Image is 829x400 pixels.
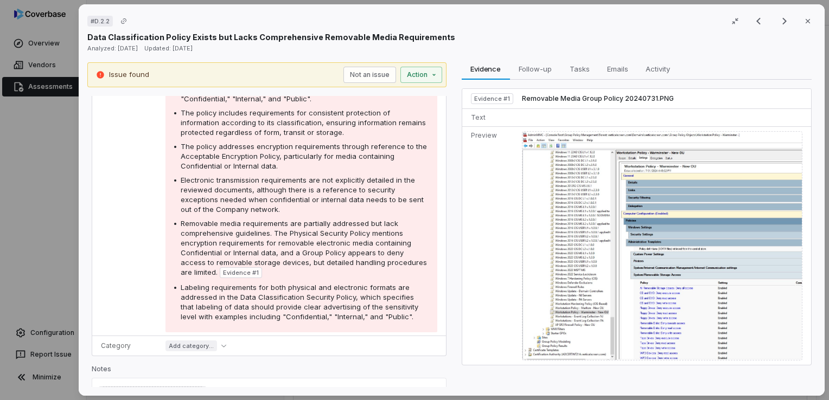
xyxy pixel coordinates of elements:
[462,126,517,365] td: Preview
[223,268,259,277] span: Evidence # 1
[181,219,427,276] span: Removable media requirements are partially addressed but lack comprehensive guidelines. The Physi...
[181,142,427,170] span: The policy addresses encryption requirements through reference to the Acceptable Encryption Polic...
[87,31,455,43] p: Data Classification Policy Exists but Lacks Comprehensive Removable Media Requirements
[114,11,133,31] button: Copy link
[181,283,418,321] span: Labeling requirements for both physical and electronic formats are addressed in the Data Classifi...
[462,108,517,126] td: Text
[109,69,149,80] p: Issue found
[514,62,556,76] span: Follow-up
[181,65,426,103] span: The vendor has a documented Data Classification Security Policy (v4.6, dated [DATE]) that address...
[144,44,193,52] span: Updated: [DATE]
[400,67,442,83] button: Action
[748,15,769,28] button: Previous result
[165,340,217,351] span: Add category...
[774,15,795,28] button: Next result
[181,108,426,137] span: The policy includes requirements for consistent protection of information according to its classi...
[101,341,152,350] p: Category
[602,62,632,76] span: Emails
[87,44,138,52] span: Analyzed: [DATE]
[181,176,424,214] span: Electronic transmission requirements are not explicitly detailed in the reviewed documents, altho...
[466,62,505,76] span: Evidence
[474,94,509,103] span: Evidence # 1
[91,17,110,25] span: # D.2.2
[565,62,594,76] span: Tasks
[522,94,674,103] span: Removable Media Group Policy 20240731.PNG
[343,67,396,83] button: Not an issue
[92,365,447,378] p: Notes
[641,62,674,76] span: Activity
